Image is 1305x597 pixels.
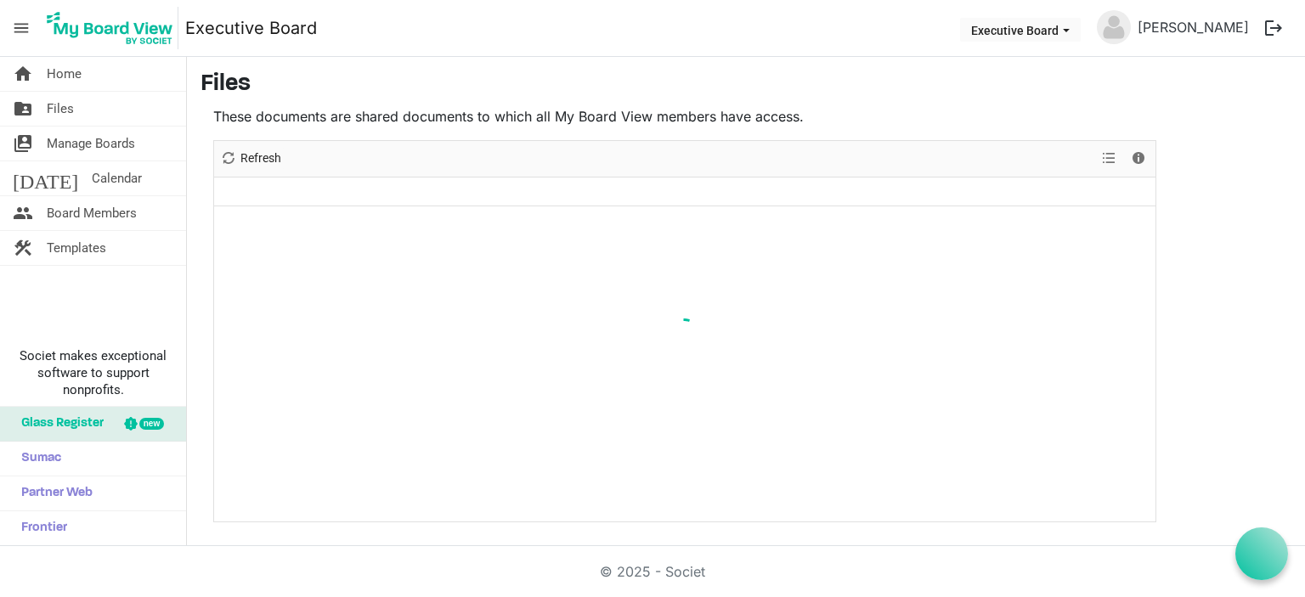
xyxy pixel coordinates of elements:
[47,92,74,126] span: Files
[13,511,67,545] span: Frontier
[1256,10,1291,46] button: logout
[13,57,33,91] span: home
[47,57,82,91] span: Home
[600,563,705,580] a: © 2025 - Societ
[5,12,37,44] span: menu
[13,442,61,476] span: Sumac
[8,347,178,398] span: Societ makes exceptional software to support nonprofits.
[13,231,33,265] span: construction
[13,476,93,510] span: Partner Web
[13,92,33,126] span: folder_shared
[92,161,142,195] span: Calendar
[213,106,1156,127] p: These documents are shared documents to which all My Board View members have access.
[42,7,185,49] a: My Board View Logo
[13,407,104,441] span: Glass Register
[13,161,78,195] span: [DATE]
[1131,10,1256,44] a: [PERSON_NAME]
[13,196,33,230] span: people
[47,196,137,230] span: Board Members
[47,231,106,265] span: Templates
[1097,10,1131,44] img: no-profile-picture.svg
[201,70,1291,99] h3: Files
[47,127,135,161] span: Manage Boards
[960,18,1081,42] button: Executive Board dropdownbutton
[139,418,164,430] div: new
[42,7,178,49] img: My Board View Logo
[13,127,33,161] span: switch_account
[185,11,317,45] a: Executive Board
